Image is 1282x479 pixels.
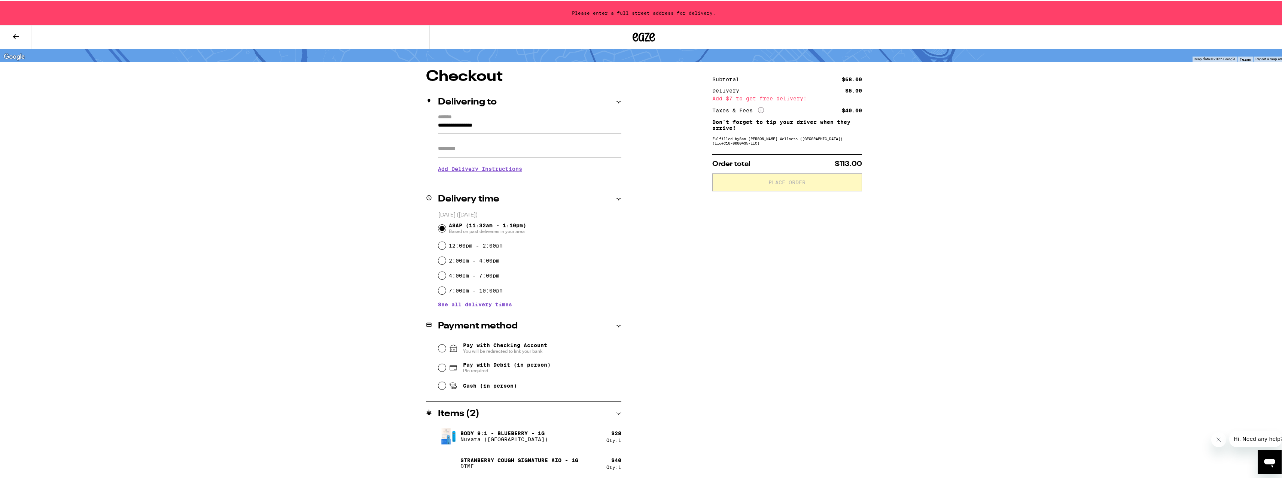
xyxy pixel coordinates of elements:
label: 4:00pm - 7:00pm [449,272,499,278]
p: DIME [460,462,578,468]
p: [DATE] ([DATE]) [438,210,621,218]
h2: Delivery time [438,194,499,203]
button: See all delivery times [438,301,512,306]
div: $40.00 [842,107,862,112]
div: $5.00 [845,87,862,92]
h1: Checkout [426,68,621,83]
span: Based on past deliveries in your area [449,227,526,233]
h2: Payment method [438,321,518,330]
h2: Items ( 2 ) [438,408,479,417]
h2: Delivering to [438,97,497,106]
span: $113.00 [835,160,862,166]
span: Pin required [463,367,551,373]
h3: Add Delivery Instructions [438,159,621,176]
span: Hi. Need any help? [4,5,54,11]
p: Don't forget to tip your driver when they arrive! [712,118,862,130]
label: 12:00pm - 2:00pm [449,242,503,248]
span: You will be redirected to link your bank [463,347,547,353]
div: $68.00 [842,76,862,81]
div: Taxes & Fees [712,106,764,113]
span: Map data ©2025 Google [1194,56,1235,60]
a: Terms [1240,56,1251,60]
div: Delivery [712,87,744,92]
p: We'll contact you at [PHONE_NUMBER] when we arrive [438,176,621,182]
span: Order total [712,160,750,166]
div: Qty: 1 [606,464,621,469]
div: $ 40 [611,456,621,462]
div: Fulfilled by San [PERSON_NAME] Wellness ([GEOGRAPHIC_DATA]) (Lic# C10-0000435-LIC ) [712,135,862,144]
div: $ 28 [611,429,621,435]
span: Pay with Checking Account [463,341,547,353]
button: Place Order [712,172,862,190]
div: Qty: 1 [606,437,621,442]
div: Add $7 to get free delivery! [712,95,862,100]
img: Strawberry Cough Signature AIO - 1g [438,452,459,473]
span: Pay with Debit (in person) [463,361,551,367]
p: Body 9:1 - Blueberry - 1g [460,429,548,435]
img: Body 9:1 - Blueberry - 1g [438,425,459,446]
iframe: Button to launch messaging window [1258,449,1282,473]
span: ASAP (11:32am - 1:10pm) [449,221,526,233]
label: 7:00pm - 10:00pm [449,287,503,292]
iframe: Close message [1211,431,1226,446]
span: Place Order [768,179,806,184]
p: Nuvata ([GEOGRAPHIC_DATA]) [460,435,548,441]
div: Subtotal [712,76,744,81]
iframe: Message from company [1229,430,1282,446]
label: 2:00pm - 4:00pm [449,257,499,263]
img: Google [2,51,27,61]
a: Open this area in Google Maps (opens a new window) [2,51,27,61]
span: Cash (in person) [463,382,517,388]
p: Strawberry Cough Signature AIO - 1g [460,456,578,462]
